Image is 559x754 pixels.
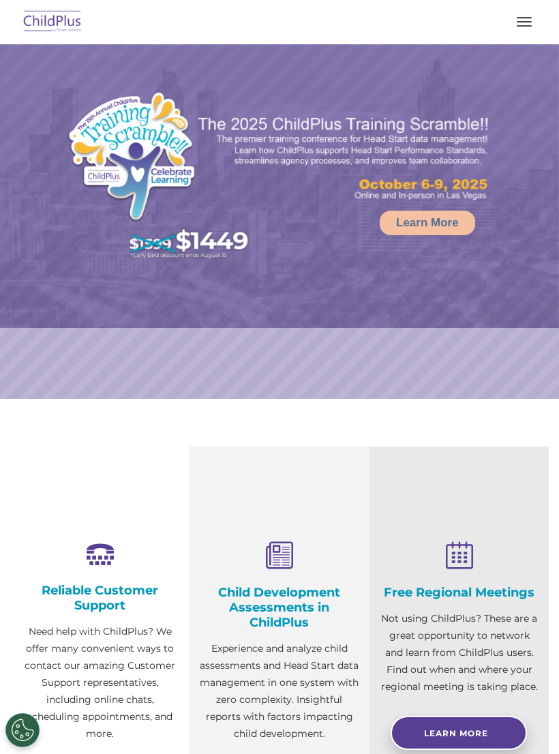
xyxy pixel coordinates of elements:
[380,585,539,600] h4: Free Regional Meetings
[380,610,539,695] p: Not using ChildPlus? These are a great opportunity to network and learn from ChildPlus users. Fin...
[20,583,179,613] h4: Reliable Customer Support
[424,728,488,738] span: Learn More
[20,623,179,742] p: Need help with ChildPlus? We offer many convenient ways to contact our amazing Customer Support r...
[5,713,40,747] button: Cookies Settings
[200,640,359,742] p: Experience and analyze child assessments and Head Start data management in one system with zero c...
[391,716,527,750] a: Learn More
[20,6,85,38] img: ChildPlus by Procare Solutions
[380,211,475,235] a: Learn More
[200,585,359,630] h4: Child Development Assessments in ChildPlus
